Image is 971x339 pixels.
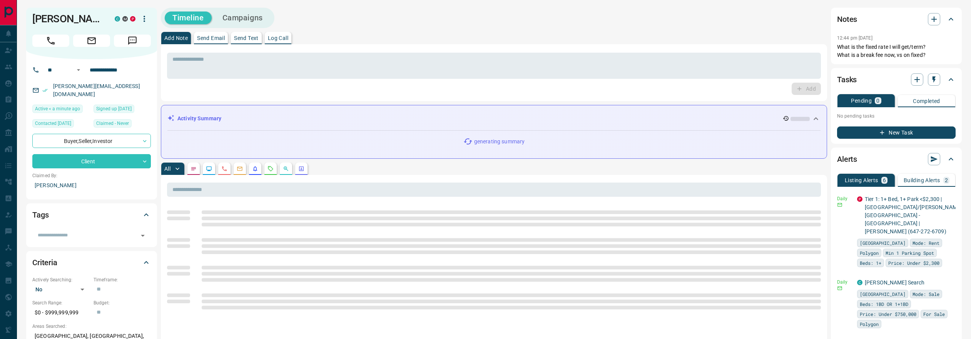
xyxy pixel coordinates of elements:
span: Mode: Sale [913,290,939,298]
p: 2 [945,178,948,183]
span: Email [73,35,110,47]
svg: Agent Actions [298,166,304,172]
div: No [32,283,90,296]
a: Tier 1: 1+ Bed, 1+ Park <$2,300 | [GEOGRAPHIC_DATA]/[PERSON_NAME][GEOGRAPHIC_DATA] - [GEOGRAPHIC_... [865,196,962,234]
p: All [164,166,170,171]
span: [GEOGRAPHIC_DATA] [860,290,906,298]
div: Activity Summary [167,111,821,126]
button: Timeline [165,12,212,24]
svg: Email [837,202,842,208]
span: Mode: Rent [913,239,939,247]
span: Call [32,35,69,47]
p: 12:44 pm [DATE] [837,35,872,41]
div: Alerts [837,150,956,168]
p: 0 [876,98,879,103]
div: mrloft.ca [122,16,128,22]
p: Pending [851,98,872,103]
a: [PERSON_NAME] Search [865,279,925,286]
svg: Lead Browsing Activity [206,166,212,172]
div: Wed Jan 10 2018 [94,105,151,115]
div: Tue Oct 14 2025 [32,105,90,115]
p: Log Call [268,35,288,41]
span: Claimed - Never [96,120,129,127]
button: New Task [837,126,956,139]
h2: Alerts [837,153,857,165]
div: Criteria [32,253,151,272]
span: For Sale [923,310,945,318]
p: Areas Searched: [32,323,151,330]
a: [PERSON_NAME][EMAIL_ADDRESS][DOMAIN_NAME] [53,83,140,97]
div: condos.ca [857,280,862,285]
span: Beds: 1+ [860,259,881,267]
svg: Emails [237,166,243,172]
p: Send Text [234,35,259,41]
span: Price: Under $2,300 [888,259,939,267]
h2: Criteria [32,256,57,269]
p: $0 - $999,999,999 [32,306,90,319]
svg: Notes [191,166,197,172]
div: Wed Mar 26 2025 [32,119,90,130]
p: generating summary [474,138,525,146]
div: Notes [837,10,956,28]
h2: Tasks [837,73,857,86]
span: Polygon [860,249,879,257]
div: Buyer , Seller , Investor [32,134,151,148]
p: Claimed By: [32,172,151,179]
span: Price: Under $750,000 [860,310,916,318]
p: Daily [837,279,852,286]
p: Timeframe: [94,276,151,283]
span: Polygon [860,320,879,328]
p: Search Range: [32,299,90,306]
button: Open [74,65,83,75]
svg: Calls [221,166,227,172]
p: Completed [913,98,940,104]
p: Listing Alerts [845,178,878,183]
div: condos.ca [115,16,120,22]
svg: Email [837,286,842,291]
button: Campaigns [215,12,271,24]
span: Contacted [DATE] [35,120,71,127]
span: Message [114,35,151,47]
p: Send Email [197,35,225,41]
div: Client [32,154,151,168]
h2: Notes [837,13,857,25]
div: property.ca [130,16,135,22]
p: [PERSON_NAME] [32,179,151,192]
p: What is the fixed rate I will get/term? What is a break fee now, vs on fixed? [837,43,956,59]
p: Budget: [94,299,151,306]
p: Building Alerts [904,178,940,183]
div: property.ca [857,196,862,202]
span: Active < a minute ago [35,105,80,113]
button: Open [137,230,148,241]
div: Tasks [837,70,956,89]
svg: Email Verified [42,88,48,93]
span: [GEOGRAPHIC_DATA] [860,239,906,247]
span: Signed up [DATE] [96,105,132,113]
svg: Listing Alerts [252,166,258,172]
svg: Requests [267,166,274,172]
h1: [PERSON_NAME] [32,13,103,25]
span: Min 1 Parking Spot [886,249,934,257]
div: Tags [32,206,151,224]
p: Activity Summary [177,115,221,123]
p: Actively Searching: [32,276,90,283]
svg: Opportunities [283,166,289,172]
span: Beds: 1BD OR 1+1BD [860,300,908,308]
h2: Tags [32,209,48,221]
p: No pending tasks [837,110,956,122]
p: 6 [883,178,886,183]
p: Add Note [164,35,188,41]
p: Daily [837,195,852,202]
